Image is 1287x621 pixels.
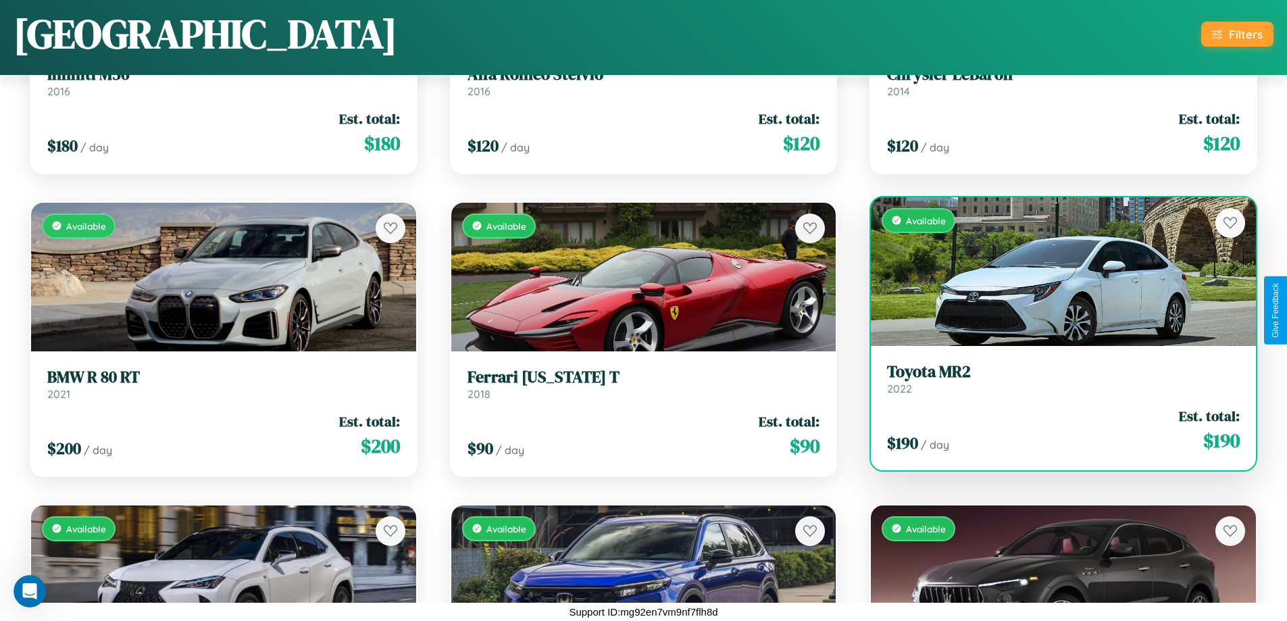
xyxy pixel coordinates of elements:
[1271,283,1280,338] div: Give Feedback
[468,368,820,401] a: Ferrari [US_STATE] T2018
[887,382,912,395] span: 2022
[339,109,400,128] span: Est. total:
[486,523,526,535] span: Available
[14,575,46,607] iframe: Intercom live chat
[468,65,820,98] a: Alfa Romeo Stelvio2016
[80,141,109,154] span: / day
[47,134,78,157] span: $ 180
[47,65,400,84] h3: Infiniti M56
[1203,427,1240,454] span: $ 190
[66,523,106,535] span: Available
[501,141,530,154] span: / day
[921,438,949,451] span: / day
[361,432,400,459] span: $ 200
[569,603,717,621] p: Support ID: mg92en7vm9nf7flh8d
[47,437,81,459] span: $ 200
[496,443,524,457] span: / day
[468,65,820,84] h3: Alfa Romeo Stelvio
[47,368,400,387] h3: BMW R 80 RT
[1201,22,1273,47] button: Filters
[887,432,918,454] span: $ 190
[887,65,1240,84] h3: Chrysler LeBaron
[47,84,70,98] span: 2016
[84,443,112,457] span: / day
[887,65,1240,98] a: Chrysler LeBaron2014
[759,109,819,128] span: Est. total:
[887,134,918,157] span: $ 120
[47,387,70,401] span: 2021
[66,220,106,232] span: Available
[759,412,819,431] span: Est. total:
[887,362,1240,382] h3: Toyota MR2
[339,412,400,431] span: Est. total:
[468,84,490,98] span: 2016
[783,130,819,157] span: $ 120
[887,84,910,98] span: 2014
[1179,109,1240,128] span: Est. total:
[887,362,1240,395] a: Toyota MR22022
[1179,406,1240,426] span: Est. total:
[906,523,946,535] span: Available
[906,215,946,226] span: Available
[47,65,400,98] a: Infiniti M562016
[468,134,499,157] span: $ 120
[1203,130,1240,157] span: $ 120
[47,368,400,401] a: BMW R 80 RT2021
[364,130,400,157] span: $ 180
[468,437,493,459] span: $ 90
[790,432,819,459] span: $ 90
[468,387,490,401] span: 2018
[468,368,820,387] h3: Ferrari [US_STATE] T
[921,141,949,154] span: / day
[1229,27,1263,41] div: Filters
[486,220,526,232] span: Available
[14,6,397,61] h1: [GEOGRAPHIC_DATA]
